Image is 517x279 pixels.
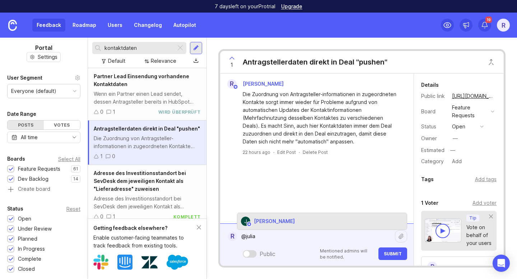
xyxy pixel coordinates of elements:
div: 0 [100,213,103,221]
span: 1 [230,61,233,69]
div: R [427,261,438,273]
p: 14 [73,176,78,182]
input: Search... [104,44,173,52]
div: — [453,134,458,142]
div: Reset [66,207,80,211]
div: Select All [58,157,80,161]
a: Adresse des Investitionsstandort bei SevDesk dem jeweiligen Kontakt als "Lieferadresse" zuweisenA... [88,165,206,225]
div: Tags [421,175,434,184]
a: Roadmap [68,19,101,32]
div: Posts [8,120,44,129]
div: Owner [421,134,446,142]
img: Salesforce logo [167,251,188,273]
div: Relevance [151,57,176,65]
div: Status [421,123,446,131]
div: Die Zuordnung von Antragsteller-informationen in zugeordneten Kontakte sorgt immer wieder für Pro... [243,90,399,146]
div: · [273,149,274,155]
a: Partner Lead Einsendung vorhandene KontaktdatenWenn ein Partner einen Lead sendet, dessen Antrags... [88,68,206,120]
span: Partner Lead Einsendung vorhandene Kontaktdaten [94,73,189,87]
button: Settings [27,52,61,62]
img: Slack logo [93,255,108,270]
div: Under Review [18,225,52,233]
div: Adresse des Investitionsstandort bei SevDesk dem jeweiligen Kontakt als "Lieferadresse" zuweisen [94,195,201,211]
div: Status [7,204,23,213]
a: [URL][DOMAIN_NAME] [450,91,497,101]
div: Add tags [475,175,497,183]
div: wird überprüft [158,109,201,115]
span: Adresse des Investitionsstandort bei SevDesk dem jeweiligen Kontakt als "Lieferadresse" zuweisen [94,170,186,192]
img: Julian Schmidt [241,217,250,226]
div: Feature Requests [452,104,488,119]
img: video-thumbnail-vote-d41b83416815613422e2ca741bf692cc.jpg [425,218,461,242]
span: 19 [485,16,492,23]
div: In Progress [18,245,45,253]
button: R [497,19,510,32]
button: Close button [484,55,498,69]
div: · [299,149,300,155]
div: All time [21,133,38,141]
div: Date Range [7,110,36,118]
div: Details [421,81,439,89]
div: 0 [112,152,115,160]
p: Mentioned admins will be notified. [320,248,374,260]
div: Planned [18,235,37,243]
img: Canny Home [8,20,17,31]
div: Wenn ein Partner einen Lead sendet, dessen Antragsteller bereits in HubSpot existiert, sollen des... [94,90,201,106]
a: Upgrade [281,4,302,9]
div: Closed [18,265,35,273]
div: 1 [113,213,115,221]
div: Public [260,250,275,258]
div: — [448,146,457,155]
div: Everyone (default) [11,87,56,95]
p: Tip [469,215,476,221]
textarea: @julia [237,230,395,243]
div: Enable customer-facing teammates to track feedback from existing tools. [93,234,197,250]
span: Submit [384,251,402,256]
svg: toggle icon [69,134,80,140]
span: [PERSON_NAME] [254,218,295,224]
span: [PERSON_NAME] [243,81,284,87]
a: Users [103,19,127,32]
div: Feature Requests [18,165,60,173]
button: Submit [378,247,407,260]
div: 1 [113,108,115,116]
div: Category [421,157,446,165]
div: R [227,79,237,89]
div: 0 [100,108,103,116]
a: R[PERSON_NAME] [223,79,289,89]
a: Autopilot [169,19,200,32]
div: Dev Backlog [18,175,48,183]
div: Open Intercom Messenger [493,255,510,272]
a: Antragstellerdaten direkt in Deal "pushen"Die Zuordnung von Antragsteller-informationen in zugeor... [88,120,206,165]
div: Vote on behalf of your users [466,223,492,247]
div: User Segment [7,74,42,82]
img: Intercom logo [117,255,132,270]
p: 61 [73,166,78,172]
div: open [452,123,465,131]
h1: Portal [35,43,52,52]
p: 7 days left on your Pro trial [215,3,275,10]
span: Settings [38,53,57,61]
div: Komplett [173,214,201,220]
a: Changelog [130,19,166,32]
div: 1 Voter [421,199,438,207]
div: Boards [7,155,25,163]
img: member badge [233,84,238,90]
div: Delete Post [303,149,328,155]
div: Open [18,215,31,223]
div: Add voter [472,199,497,207]
div: Estimated [421,148,444,153]
img: Zendesk logo [141,254,158,270]
div: Complete [18,255,41,263]
div: Antragstellerdaten direkt in Deal "pushen" [243,57,387,67]
div: Add [450,157,464,166]
div: Board [421,108,446,115]
span: Antragstellerdaten direkt in Deal "pushen" [94,126,200,132]
div: Default [108,57,125,65]
span: 22 hours ago [243,149,270,155]
div: R [228,232,237,241]
div: Die Zuordnung von Antragsteller-informationen in zugeordneten Kontakte sorgt immer wieder für Pro... [94,134,201,150]
div: Edit Post [277,149,296,155]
